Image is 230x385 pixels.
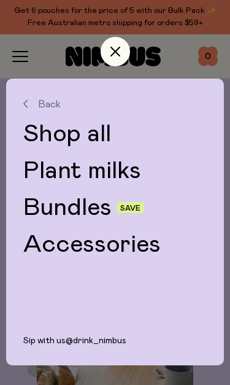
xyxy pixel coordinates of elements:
span: Save [120,204,140,212]
a: Plant milks [23,158,207,183]
a: Bundles [23,195,112,220]
a: @drink_nimbus [66,336,126,345]
span: Back [38,98,61,109]
div: Sip with us [6,336,224,365]
a: Accessories [23,232,207,257]
a: Shop all [23,122,207,146]
button: Back [23,98,207,109]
